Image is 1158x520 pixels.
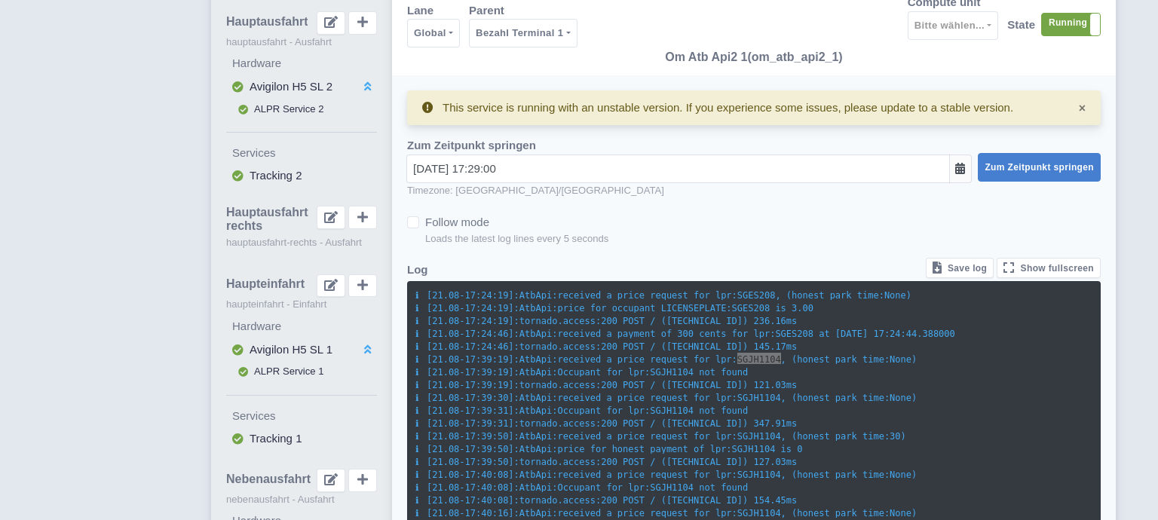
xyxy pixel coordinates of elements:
span: Save log [948,263,987,274]
span: Hauptausfahrt [226,15,308,29]
span: [21.08-17:39:19]: [415,367,519,378]
span: Avigilon H5 SL 1 [250,343,332,356]
small: hauptausfahrt-rechts - Ausfahrt [226,235,377,250]
span: [21.08-17:40:08]: [415,495,519,506]
span: [21.08-17:24:19]: [415,316,519,326]
div: Global [414,24,446,42]
span: Tracking 1 [250,432,302,445]
span: tornado.access:200 POST / ([TECHNICAL_ID]) 154.45ms [519,495,797,506]
span: tornado.access:200 POST / ([TECHNICAL_ID]) 145.17ms [519,341,797,352]
small: nebenausfahrt - Ausfahrt [226,492,377,507]
label: Log [407,262,428,279]
label: Hardware [232,318,377,335]
label: Lane [407,2,433,20]
span: ALPR Service 2 [254,103,324,115]
span: tornado.access:200 POST / ([TECHNICAL_ID]) 121.03ms [519,380,797,390]
span: tornado.access:200 POST / ([TECHNICAL_ID]) 347.91ms [519,418,797,429]
label: Services [232,145,377,162]
span: tornado.access:200 POST / ([TECHNICAL_ID]) 236.16ms [519,316,797,326]
button: × [1079,99,1086,118]
span: (om_atb_api2_1) [747,50,842,63]
span: Tracking 2 [250,169,302,182]
button: Tracking 2 [226,164,377,188]
small: Timezone: [GEOGRAPHIC_DATA]/[GEOGRAPHIC_DATA] [407,183,972,198]
label: Parent [469,2,504,20]
span: AtbApi:received a payment of 300 cents for lpr:SGES208 at [DATE] 17:24:44.388000 [519,329,955,339]
span: AtbApi:Occupant for lpr:SGJH1104 not found [519,367,748,378]
span: [21.08-17:24:46]: [415,329,519,339]
label: Hardware [232,55,377,72]
span: tornado.access:200 POST / ([TECHNICAL_ID]) 127.03ms [519,457,797,467]
button: Avigilon H5 SL 2 [226,75,377,99]
span: [21.08-17:24:46]: [415,341,519,352]
div: Bezahl Terminal 1 [476,24,563,42]
span: × [1079,102,1086,115]
span: [21.08-17:39:19]: [415,354,519,365]
button: Tracking 1 [226,427,377,451]
span: [21.08-17:39:19]: [415,380,519,390]
button: ALPR Service 2 [226,99,377,120]
span: AtbApi:received a price request for lpr:SGJH1104, (honest park time:None) [519,354,917,365]
span: Zum Zeitpunkt springen [985,162,1094,173]
span: [21.08-17:24:19]: [415,290,519,301]
small: haupteinfahrt - Einfahrt [226,297,377,312]
span: Hauptausfahrt rechts [226,206,317,232]
span: [21.08-17:39:31]: [415,418,519,429]
span: [21.08-17:39:31]: [415,405,519,416]
label: Zum Zeitpunkt springen [407,137,536,154]
button: Save log [926,258,994,278]
small: Loads the latest log lines every 5 seconds [425,231,608,246]
span: [21.08-17:39:50]: [415,457,519,467]
span: AtbApi:Occupant for lpr:SGJH1104 not found [519,482,748,493]
span: [21.08-17:40:16]: [415,508,519,518]
span: AtbApi:received a price request for lpr:SGJH1104, (honest park time:None) [519,470,917,480]
span: Om Atb Api2 1 [665,50,747,63]
span: ALPR Service 1 [254,366,324,377]
label: State [1007,17,1035,34]
span: AtbApi:received a price request for lpr:SGJH1104, (honest park time:None) [519,508,917,518]
span: [21.08-17:40:08]: [415,470,519,480]
span: AtbApi:received a price request for lpr:SGJH1104, (honest park time:None) [519,393,917,403]
span: Nebenausfahrt [226,473,311,486]
span: Haupteinfahrt [226,277,305,291]
span: AtbApi:price for honest payment of lpr:SGJH1104 is 0 [519,444,803,454]
div: RunningStopped [1041,13,1101,36]
span: [21.08-17:39:50]: [415,444,519,454]
span: Avigilon H5 SL 2 [250,80,332,93]
span: Follow mode [425,216,489,228]
span: AtbApi:Occupant for lpr:SGJH1104 not found [519,405,748,416]
button: Avigilon H5 SL 1 [226,338,377,362]
button: ALPR Service 1 [226,361,377,382]
span: Show fullscreen [1021,263,1094,274]
label: Services [232,408,377,425]
span: [21.08-17:39:50]: [415,431,519,442]
button: Zum Zeitpunkt springen [978,153,1101,182]
span: [21.08-17:24:19]: [415,303,519,314]
small: hauptausfahrt - Ausfahrt [226,35,377,50]
span: [21.08-17:40:08]: [415,482,519,493]
span: AtbApi:received a price request for lpr:SGES208, (honest park time:None) [519,290,911,301]
div: Bitte wählen... [914,17,985,35]
span: AtbApi:price for occupant LICENSEPLATE:SGES208 is 3.00 [519,303,813,314]
label: Running [1042,14,1100,35]
input: Select a time you want to jump to ... [406,154,950,183]
div: This service is running with an unstable version. If you experience some issues, please update to... [443,99,1013,117]
span: [21.08-17:39:30]: [415,393,519,403]
span: AtbApi:received a price request for lpr:SGJH1104, (honest park time:30) [519,431,906,442]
